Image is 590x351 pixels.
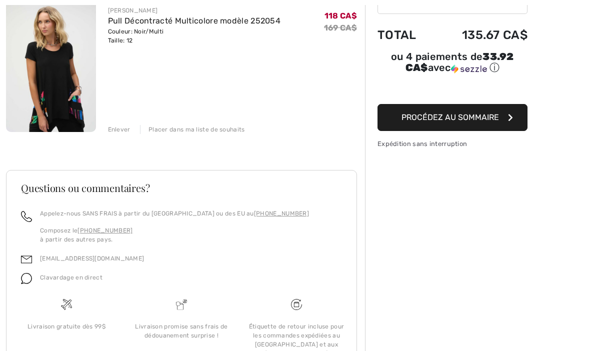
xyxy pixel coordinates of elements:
[40,226,309,244] p: Composez le à partir des autres pays.
[61,299,72,310] img: Livraison gratuite dès 99$
[433,18,527,52] td: 135.67 CA$
[377,18,433,52] td: Total
[21,254,32,265] img: email
[40,209,309,218] p: Appelez-nous SANS FRAIS à partir du [GEOGRAPHIC_DATA] ou des EU au
[40,255,144,262] a: [EMAIL_ADDRESS][DOMAIN_NAME]
[377,78,527,100] iframe: PayPal-paypal
[21,183,342,193] h3: Questions ou commentaires?
[405,50,514,73] span: 33.92 CA$
[21,211,32,222] img: call
[291,299,302,310] img: Livraison gratuite dès 99$
[108,6,281,15] div: [PERSON_NAME]
[108,16,281,25] a: Pull Décontracté Multicolore modèle 252054
[108,27,281,45] div: Couleur: Noir/Multi Taille: 12
[377,52,527,74] div: ou 4 paiements de avec
[324,11,357,20] span: 118 CA$
[40,274,102,281] span: Clavardage en direct
[254,210,309,217] a: [PHONE_NUMBER]
[401,112,499,122] span: Procédez au sommaire
[77,227,132,234] a: [PHONE_NUMBER]
[324,23,357,32] s: 169 CA$
[377,104,527,131] button: Procédez au sommaire
[451,64,487,73] img: Sezzle
[21,273,32,284] img: chat
[176,299,187,310] img: Livraison promise sans frais de dédouanement surprise&nbsp;!
[377,139,527,148] div: Expédition sans interruption
[17,322,116,331] div: Livraison gratuite dès 99$
[132,322,231,340] div: Livraison promise sans frais de dédouanement surprise !
[140,125,245,134] div: Placer dans ma liste de souhaits
[377,52,527,78] div: ou 4 paiements de33.92 CA$avecSezzle Cliquez pour en savoir plus sur Sezzle
[108,125,130,134] div: Enlever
